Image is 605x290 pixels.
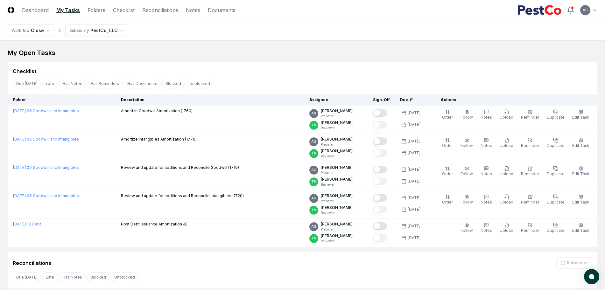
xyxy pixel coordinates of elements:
[311,168,316,172] span: AG
[321,108,353,114] p: [PERSON_NAME]
[321,205,353,211] p: [PERSON_NAME]
[321,182,353,187] p: Reviewer
[373,194,387,202] button: Mark complete
[500,171,513,176] span: Upload
[479,136,493,150] button: Notes
[87,273,109,282] button: Blocked
[142,6,178,14] a: Reconciliations
[498,136,515,150] button: Upload
[547,171,565,176] span: Duplicate
[442,115,453,120] span: Order
[373,222,387,230] button: Mark complete
[87,79,123,88] button: Has Reminders
[311,196,316,201] span: AG
[208,6,236,14] a: Documents
[400,97,426,103] div: Due
[571,193,591,206] button: Edit Task
[517,5,562,15] img: PestCo logo
[461,200,473,204] span: Follow
[373,206,387,213] button: Mark complete
[481,228,492,233] span: Notes
[479,108,493,121] button: Notes
[459,193,474,206] button: Follow
[13,137,27,142] span: [DATE] :
[545,108,566,121] button: Duplicate
[121,165,239,170] p: Review and update for additions and Reconcile Goodwill (1710)
[13,273,41,282] button: Due Today
[311,236,317,241] span: TM
[22,6,49,14] a: Dashboard
[321,142,353,147] p: Preparer
[521,115,539,120] span: Reminder
[408,195,420,201] div: [DATE]
[373,109,387,117] button: Mark complete
[408,167,420,172] div: [DATE]
[321,221,353,227] p: [PERSON_NAME]
[321,148,353,154] p: [PERSON_NAME]
[459,165,474,178] button: Follow
[321,199,353,204] p: Preparer
[321,170,353,175] p: Preparer
[8,94,116,106] th: Folder
[521,228,539,233] span: Reminder
[69,28,89,33] div: Subsidiary
[121,136,197,142] p: Amortize Intangibles Amortization (1770)
[373,166,387,173] button: Mark complete
[13,137,79,142] a: [DATE]:06 Goodwill and Intangibles
[321,136,353,142] p: [PERSON_NAME]
[500,200,513,204] span: Upload
[13,222,27,226] span: [DATE] :
[583,8,588,12] span: AG
[545,165,566,178] button: Duplicate
[321,114,353,119] p: Preparer
[442,143,453,148] span: Order
[408,150,420,156] div: [DATE]
[408,235,420,241] div: [DATE]
[321,120,353,126] p: [PERSON_NAME]
[13,108,79,113] a: [DATE]:06 Goodwill and Intangibles
[8,24,128,37] nav: breadcrumb
[13,79,41,88] button: Due Today
[442,171,453,176] span: Order
[311,151,317,156] span: TM
[520,165,540,178] button: Reminder
[311,224,316,229] span: AG
[121,193,244,199] p: Review and update for additions and Reconcile Intangibles (1720)
[13,108,27,113] span: [DATE] :
[572,228,589,233] span: Edit Task
[373,177,387,185] button: Mark complete
[584,269,599,284] button: atlas-launcher
[121,221,187,227] p: Post Debt Issuance Amortization JE
[13,165,79,170] a: [DATE]:06 Goodwill and Intangibles
[572,143,589,148] span: Edit Task
[373,137,387,145] button: Mark complete
[13,222,41,226] a: [DATE]:18 Debt
[547,115,565,120] span: Duplicate
[571,165,591,178] button: Edit Task
[459,221,474,235] button: Follow
[321,165,353,170] p: [PERSON_NAME]
[481,115,492,120] span: Notes
[311,111,316,116] span: AG
[547,228,565,233] span: Duplicate
[311,179,317,184] span: TM
[88,6,105,14] a: Folders
[13,67,36,75] div: Checklist
[321,227,353,232] p: Preparer
[186,6,200,14] a: Notes
[8,48,597,57] div: My Open Tasks
[545,221,566,235] button: Duplicate
[572,171,589,176] span: Edit Task
[498,108,515,121] button: Upload
[42,273,58,282] button: Late
[12,28,30,33] div: Workflow
[113,6,135,14] a: Checklist
[368,94,395,106] th: Sign-Off
[311,139,316,144] span: AG
[479,165,493,178] button: Notes
[547,200,565,204] span: Duplicate
[321,233,353,239] p: [PERSON_NAME]
[479,221,493,235] button: Notes
[373,121,387,128] button: Mark complete
[124,79,161,88] button: Has Documents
